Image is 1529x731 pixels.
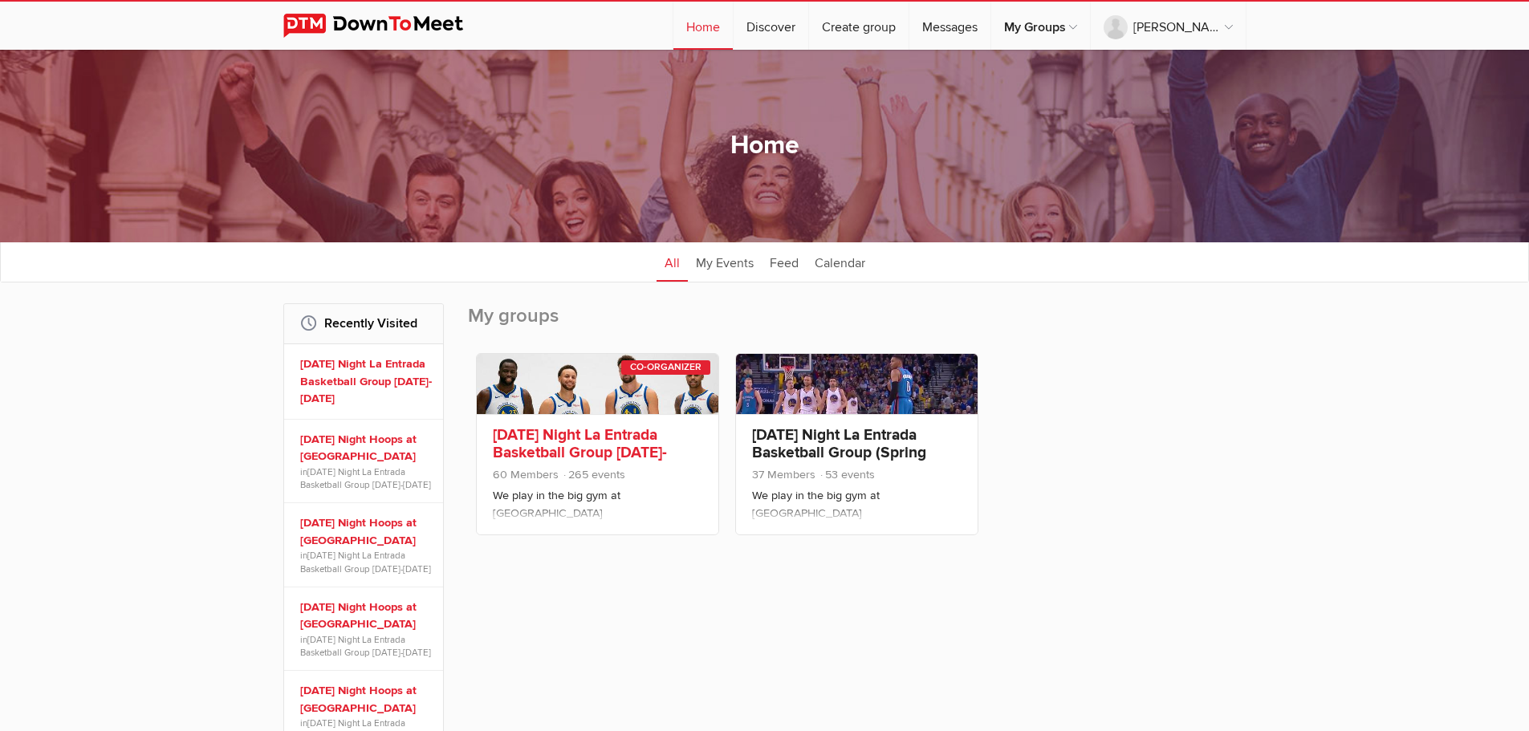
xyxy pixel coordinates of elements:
a: Messages [909,2,990,50]
a: Feed [762,242,807,282]
span: 53 events [819,468,875,481]
div: Co-Organizer [621,360,710,375]
span: in [300,465,432,491]
a: Calendar [807,242,873,282]
span: 60 Members [493,468,559,481]
span: 37 Members [752,468,815,481]
a: Home [673,2,733,50]
a: [DATE] Night La Entrada Basketball Group (Spring 2022) [752,425,926,480]
a: My Events [688,242,762,282]
a: [DATE] Night Hoops at [GEOGRAPHIC_DATA] [300,599,432,633]
span: in [300,549,432,575]
a: [DATE] Night La Entrada Basketball Group [DATE]-[DATE] [300,466,431,490]
a: [PERSON_NAME] [1091,2,1246,50]
a: [DATE] Night La Entrada Basketball Group [DATE]-[DATE] [300,550,431,574]
span: in [300,633,432,659]
h2: Recently Visited [300,304,427,343]
a: Discover [734,2,808,50]
a: All [657,242,688,282]
a: [DATE] Night La Entrada Basketball Group [DATE]-[DATE] [300,355,432,408]
a: Create group [809,2,909,50]
h1: Home [730,129,799,163]
span: 265 events [562,468,625,481]
a: [DATE] Night La Entrada Basketball Group [DATE]-[DATE] [300,634,431,658]
h2: My groups [468,303,1246,345]
img: DownToMeet [283,14,488,38]
p: We play in the big gym at [GEOGRAPHIC_DATA] ([STREET_ADDRESS][PERSON_NAME]) at 8:30p-10:00p. Plea... [752,487,962,567]
a: [DATE] Night Hoops at [GEOGRAPHIC_DATA] [300,682,432,717]
a: [DATE] Night Hoops at [GEOGRAPHIC_DATA] [300,514,432,549]
a: My Groups [991,2,1090,50]
a: [DATE] Night La Entrada Basketball Group [DATE]-[DATE] [493,425,667,480]
p: We play in the big gym at [GEOGRAPHIC_DATA] ([STREET_ADDRESS][PERSON_NAME]) at 8:30p-10:00p. Plea... [493,487,702,567]
a: [DATE] Night Hoops at [GEOGRAPHIC_DATA] [300,431,432,465]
